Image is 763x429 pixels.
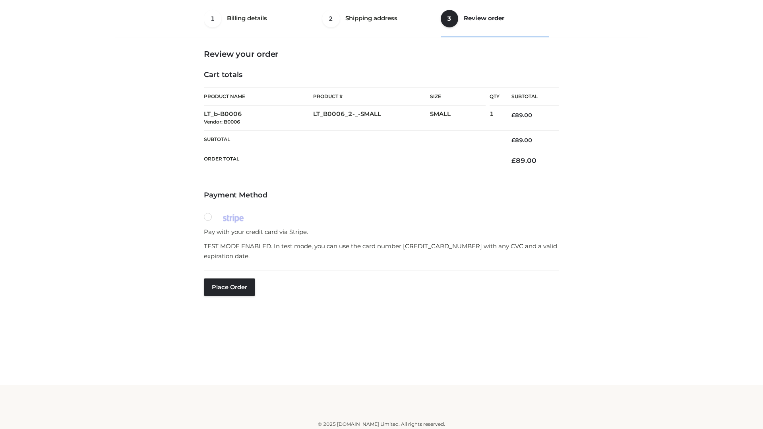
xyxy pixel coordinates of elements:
[511,137,532,144] bdi: 89.00
[204,106,313,131] td: LT_b-B0006
[430,88,486,106] th: Size
[204,191,559,200] h4: Payment Method
[204,130,500,150] th: Subtotal
[204,227,559,237] p: Pay with your credit card via Stripe.
[313,106,430,131] td: LT_B0006_2-_-SMALL
[313,87,430,106] th: Product #
[204,87,313,106] th: Product Name
[204,71,559,79] h4: Cart totals
[204,241,559,261] p: TEST MODE ENABLED. In test mode, you can use the card number [CREDIT_CARD_NUMBER] with any CVC an...
[511,112,515,119] span: £
[500,88,559,106] th: Subtotal
[204,119,240,125] small: Vendor: B0006
[204,49,559,59] h3: Review your order
[511,112,532,119] bdi: 89.00
[430,106,490,131] td: SMALL
[511,137,515,144] span: £
[118,420,645,428] div: © 2025 [DOMAIN_NAME] Limited. All rights reserved.
[204,278,255,296] button: Place order
[511,157,516,164] span: £
[490,87,500,106] th: Qty
[511,157,536,164] bdi: 89.00
[204,150,500,171] th: Order Total
[490,106,500,131] td: 1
